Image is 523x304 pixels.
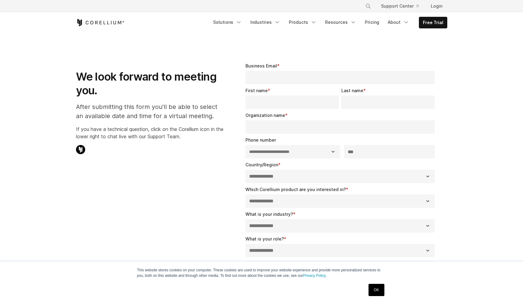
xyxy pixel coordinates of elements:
span: Last name [341,88,363,93]
a: Resources [321,17,360,28]
a: Products [285,17,320,28]
span: Country/Region [245,162,278,167]
a: Support Center [376,1,423,12]
a: Corellium Home [76,19,125,26]
span: Business Email [245,63,277,68]
a: Free Trial [419,17,447,28]
span: What is your role? [245,236,284,241]
a: About [384,17,413,28]
a: Solutions [209,17,245,28]
p: After submitting this form you'll be able to select an available date and time for a virtual meet... [76,102,223,121]
h1: We look forward to meeting you. [76,70,223,97]
div: Navigation Menu [358,1,447,12]
span: Organization name [245,113,285,118]
p: This website stores cookies on your computer. These cookies are used to improve your website expe... [137,267,386,278]
a: Privacy Policy. [303,273,327,278]
span: Phone number [245,137,276,143]
span: First name [245,88,268,93]
button: Search [363,1,374,12]
a: Login [426,1,447,12]
span: Which Corellium product are you interested in? [245,187,346,192]
span: What is your industry? [245,212,293,217]
p: If you have a technical question, click on the Corellium icon in the lower right to chat live wit... [76,125,223,140]
a: Industries [247,17,284,28]
a: OK [369,284,384,296]
img: Corellium Chat Icon [76,145,85,154]
div: Navigation Menu [209,17,447,28]
a: Pricing [361,17,383,28]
